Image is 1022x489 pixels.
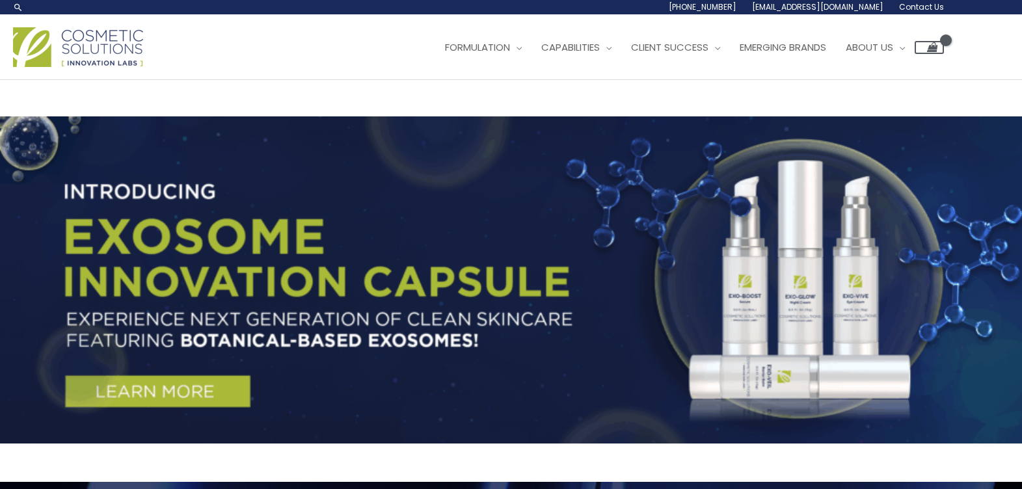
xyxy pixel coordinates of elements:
a: Formulation [435,28,531,67]
a: Emerging Brands [730,28,836,67]
span: Client Success [631,40,708,54]
nav: Site Navigation [425,28,944,67]
a: Client Success [621,28,730,67]
a: About Us [836,28,915,67]
a: Capabilities [531,28,621,67]
span: About Us [846,40,893,54]
span: Formulation [445,40,510,54]
img: Cosmetic Solutions Logo [13,27,143,67]
span: [EMAIL_ADDRESS][DOMAIN_NAME] [752,1,883,12]
a: View Shopping Cart, empty [915,41,944,54]
a: Search icon link [13,2,23,12]
span: [PHONE_NUMBER] [669,1,736,12]
span: Emerging Brands [740,40,826,54]
span: Contact Us [899,1,944,12]
span: Capabilities [541,40,600,54]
